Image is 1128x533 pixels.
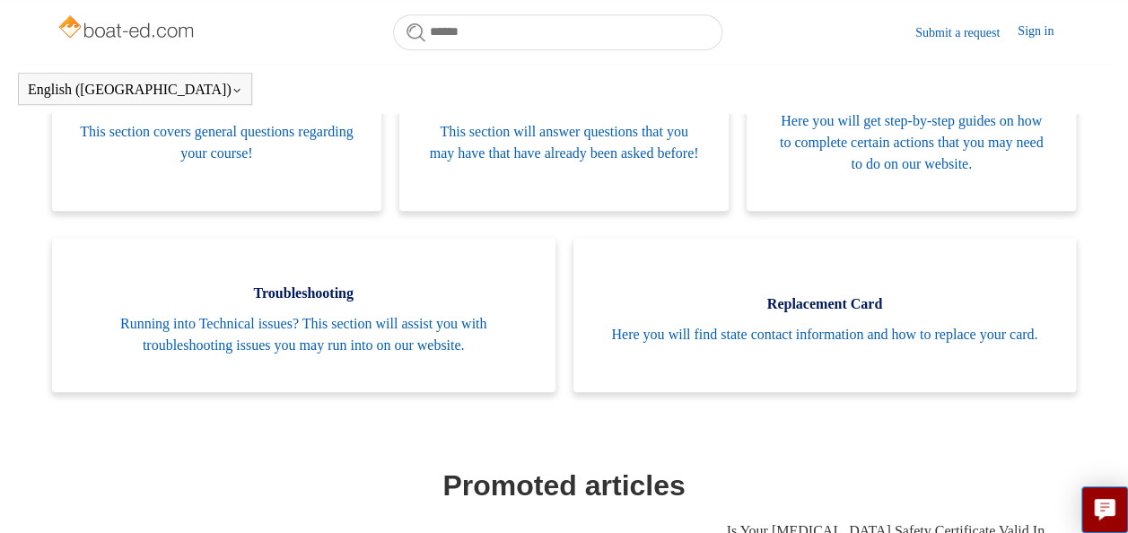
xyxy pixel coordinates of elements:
h1: Promoted articles [57,464,1071,507]
a: Troubleshooting Running into Technical issues? This section will assist you with troubleshooting ... [52,238,555,392]
span: Troubleshooting [79,283,529,304]
a: Replacement Card Here you will find state contact information and how to replace your card. [573,238,1077,392]
button: Live chat [1081,486,1128,533]
input: Search [393,14,722,50]
button: English ([GEOGRAPHIC_DATA]) [28,82,242,98]
a: Step-by-Step Here you will get step-by-step guides on how to complete certain actions that you ma... [747,35,1076,211]
span: This section will answer questions that you may have that have already been asked before! [426,121,702,164]
a: FAQ This section will answer questions that you may have that have already been asked before! [399,35,729,211]
img: Boat-Ed Help Center home page [57,11,199,47]
a: Sign in [1018,22,1071,43]
span: Here you will get step-by-step guides on how to complete certain actions that you may need to do ... [774,110,1049,175]
a: Submit a request [915,23,1018,42]
span: Replacement Card [600,293,1050,315]
span: This section covers general questions regarding your course! [79,121,354,164]
a: General This section covers general questions regarding your course! [52,35,381,211]
span: Running into Technical issues? This section will assist you with troubleshooting issues you may r... [79,313,529,356]
span: Here you will find state contact information and how to replace your card. [600,324,1050,345]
